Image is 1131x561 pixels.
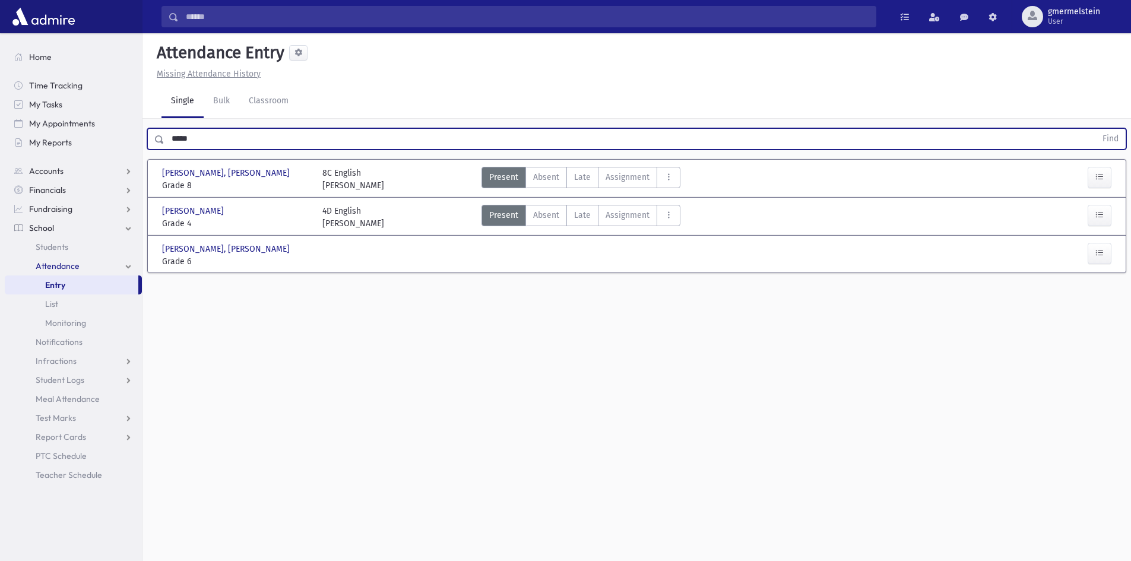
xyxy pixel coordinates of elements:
[29,118,95,129] span: My Appointments
[36,451,87,461] span: PTC Schedule
[5,180,142,199] a: Financials
[606,171,650,183] span: Assignment
[322,167,384,192] div: 8C English [PERSON_NAME]
[29,99,62,110] span: My Tasks
[489,209,518,221] span: Present
[157,69,261,79] u: Missing Attendance History
[36,337,83,347] span: Notifications
[533,171,559,183] span: Absent
[36,394,100,404] span: Meal Attendance
[45,318,86,328] span: Monitoring
[179,6,876,27] input: Search
[5,313,142,332] a: Monitoring
[36,242,68,252] span: Students
[5,237,142,256] a: Students
[5,133,142,152] a: My Reports
[5,446,142,465] a: PTC Schedule
[36,432,86,442] span: Report Cards
[5,370,142,389] a: Student Logs
[5,389,142,408] a: Meal Attendance
[5,294,142,313] a: List
[29,52,52,62] span: Home
[1048,7,1100,17] span: gmermelstein
[574,209,591,221] span: Late
[5,408,142,427] a: Test Marks
[152,43,284,63] h5: Attendance Entry
[239,85,298,118] a: Classroom
[162,167,292,179] span: [PERSON_NAME], [PERSON_NAME]
[36,413,76,423] span: Test Marks
[5,465,142,484] a: Teacher Schedule
[5,199,142,218] a: Fundraising
[606,209,650,221] span: Assignment
[5,256,142,275] a: Attendance
[152,69,261,79] a: Missing Attendance History
[481,167,680,192] div: AttTypes
[162,255,311,268] span: Grade 6
[5,114,142,133] a: My Appointments
[29,166,64,176] span: Accounts
[36,470,102,480] span: Teacher Schedule
[1048,17,1100,26] span: User
[5,218,142,237] a: School
[29,223,54,233] span: School
[36,375,84,385] span: Student Logs
[533,209,559,221] span: Absent
[45,299,58,309] span: List
[5,76,142,95] a: Time Tracking
[162,243,292,255] span: [PERSON_NAME], [PERSON_NAME]
[29,80,83,91] span: Time Tracking
[5,351,142,370] a: Infractions
[481,205,680,230] div: AttTypes
[5,332,142,351] a: Notifications
[29,185,66,195] span: Financials
[9,5,78,28] img: AdmirePro
[162,217,311,230] span: Grade 4
[45,280,65,290] span: Entry
[161,85,204,118] a: Single
[29,137,72,148] span: My Reports
[489,171,518,183] span: Present
[322,205,384,230] div: 4D English [PERSON_NAME]
[5,161,142,180] a: Accounts
[5,47,142,66] a: Home
[29,204,72,214] span: Fundraising
[162,205,226,217] span: [PERSON_NAME]
[574,171,591,183] span: Late
[1095,129,1126,149] button: Find
[162,179,311,192] span: Grade 8
[5,275,138,294] a: Entry
[36,261,80,271] span: Attendance
[36,356,77,366] span: Infractions
[204,85,239,118] a: Bulk
[5,427,142,446] a: Report Cards
[5,95,142,114] a: My Tasks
